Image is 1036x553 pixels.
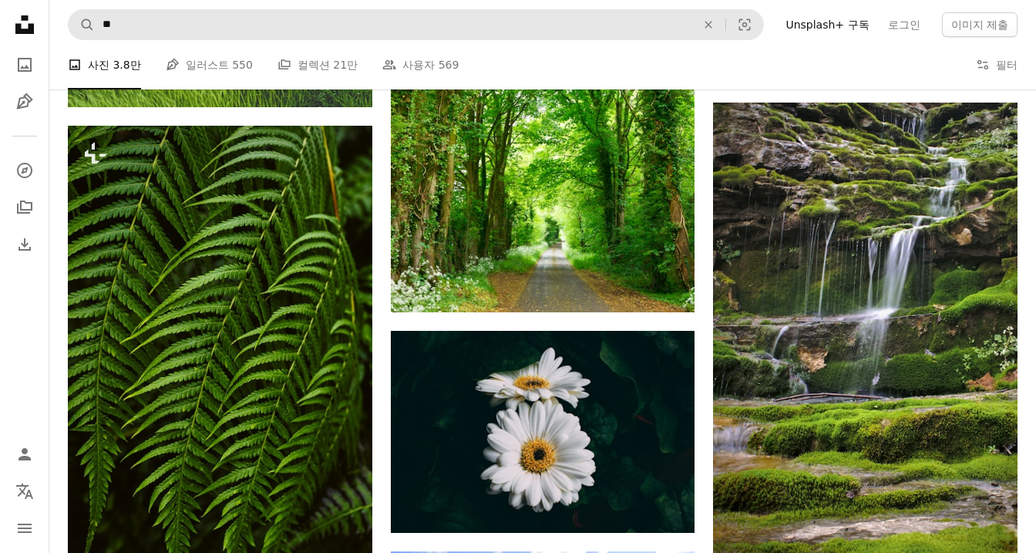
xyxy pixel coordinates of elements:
[9,49,40,80] a: 사진
[976,40,1017,89] button: 필터
[9,86,40,117] a: 일러스트
[439,56,459,73] span: 569
[9,155,40,186] a: 탐색
[942,12,1017,37] button: 이미지 제출
[391,76,695,90] a: 녹색 나무 사이의 회색 콘크리트 도로 상단
[879,12,930,37] a: 로그인
[9,192,40,223] a: 컬렉션
[9,229,40,260] a: 다운로드 내역
[68,351,372,365] a: 잎이 많은 녹색 식물의 클로즈업
[726,10,763,39] button: 시각적 검색
[9,439,40,470] a: 로그인 / 가입
[9,9,40,43] a: 홈 — Unsplash
[713,322,1017,336] a: 푸른 잔디밭 한가운데에 물이 떨어진다
[9,476,40,507] button: 언어
[68,9,764,40] form: 사이트 전체에서 이미지 찾기
[9,513,40,544] button: 메뉴
[166,40,253,89] a: 일러스트 550
[232,56,253,73] span: 550
[382,40,459,89] a: 사용자 569
[333,56,358,73] span: 21만
[277,40,358,89] a: 컬렉션 21만
[391,425,695,439] a: 화이트 데이지 2송이
[391,331,695,534] img: 화이트 데이지 2송이
[691,10,725,39] button: 삭제
[776,12,878,37] a: Unsplash+ 구독
[69,10,95,39] button: Unsplash 검색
